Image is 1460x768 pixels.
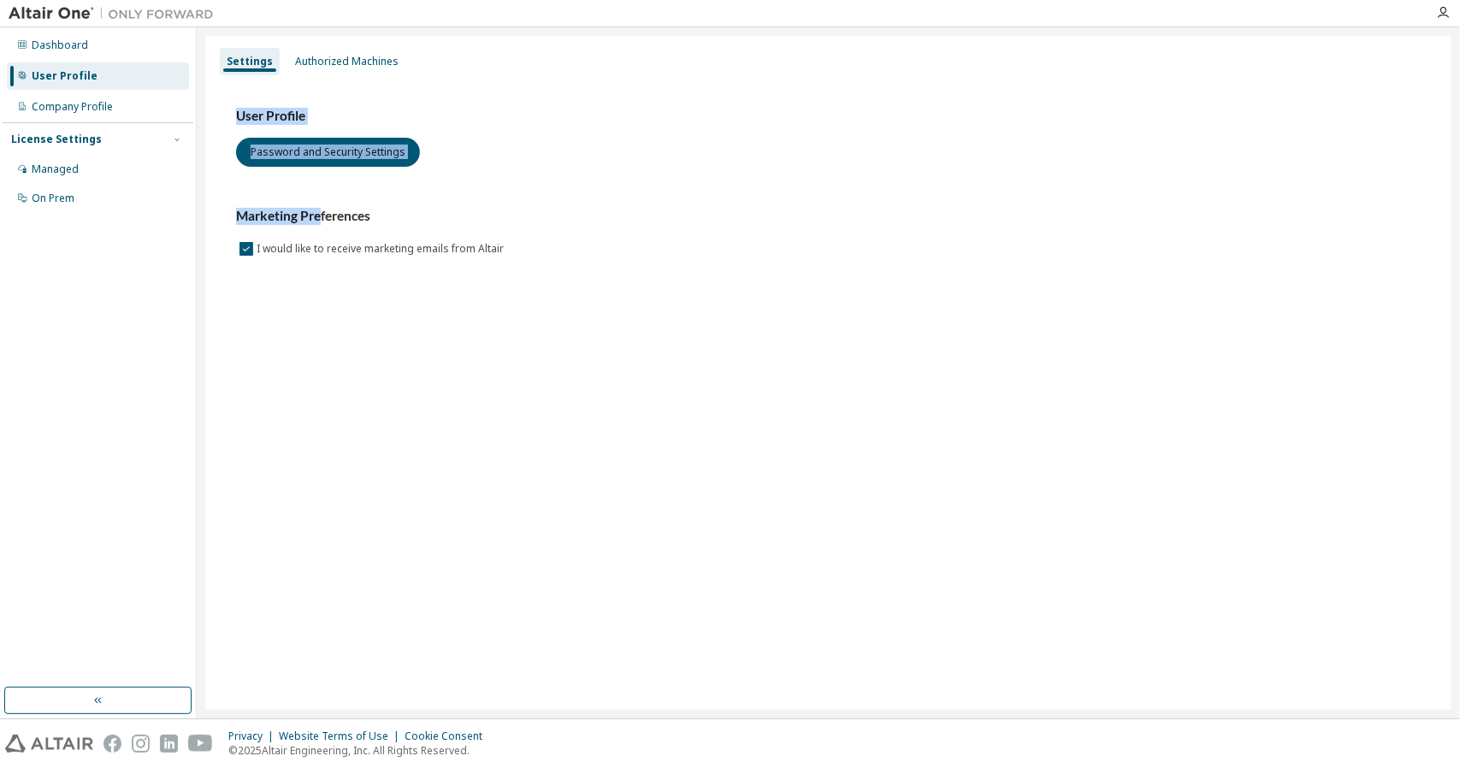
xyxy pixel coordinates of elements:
[11,133,102,146] div: License Settings
[257,239,507,259] label: I would like to receive marketing emails from Altair
[103,735,121,753] img: facebook.svg
[132,735,150,753] img: instagram.svg
[32,162,79,176] div: Managed
[9,5,222,22] img: Altair One
[32,100,113,114] div: Company Profile
[236,208,1421,225] h3: Marketing Preferences
[236,138,420,167] button: Password and Security Settings
[295,55,399,68] div: Authorized Machines
[32,69,98,83] div: User Profile
[236,108,1421,125] h3: User Profile
[160,735,178,753] img: linkedin.svg
[279,730,405,743] div: Website Terms of Use
[228,730,279,743] div: Privacy
[32,38,88,52] div: Dashboard
[228,743,493,758] p: © 2025 Altair Engineering, Inc. All Rights Reserved.
[227,55,273,68] div: Settings
[32,192,74,205] div: On Prem
[188,735,213,753] img: youtube.svg
[5,735,93,753] img: altair_logo.svg
[405,730,493,743] div: Cookie Consent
